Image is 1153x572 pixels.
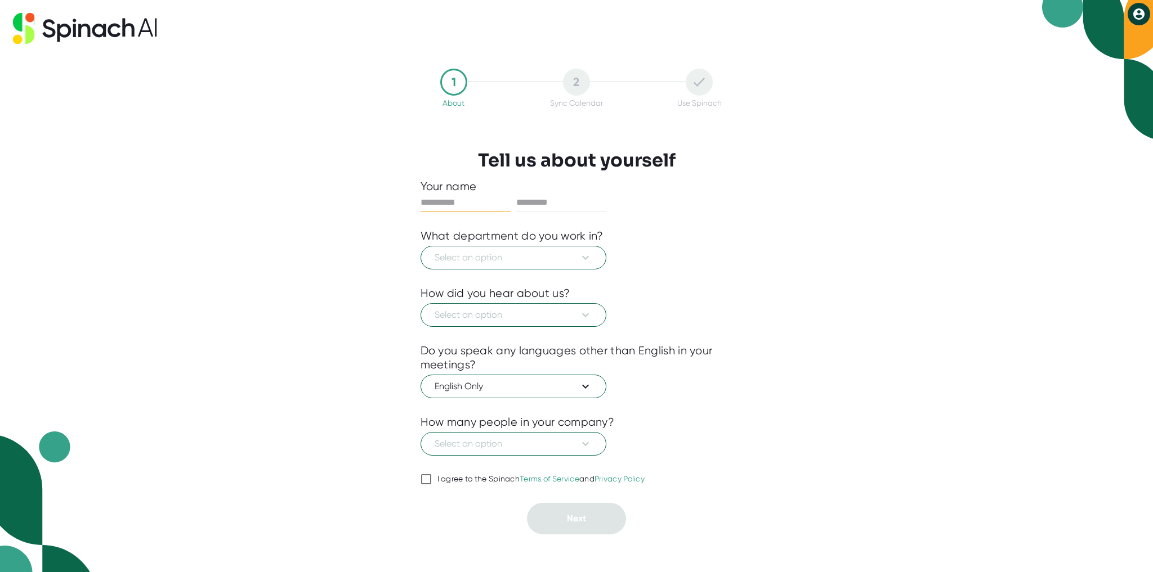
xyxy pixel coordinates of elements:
button: Select an option [421,303,606,327]
span: English Only [435,380,592,393]
div: I agree to the Spinach and [437,474,645,484]
span: Select an option [435,251,592,264]
div: What department do you work in? [421,229,604,243]
span: Next [567,513,586,524]
button: English Only [421,375,606,398]
button: Select an option [421,432,606,456]
span: Select an option [435,437,592,451]
a: Terms of Service [520,474,579,483]
div: Use Spinach [677,98,722,107]
div: About [443,98,464,107]
div: 1 [440,69,467,96]
button: Select an option [421,246,606,269]
div: How did you hear about us? [421,286,570,300]
div: 2 [563,69,590,96]
a: Privacy Policy [595,474,645,483]
div: How many people in your company? [421,415,615,429]
div: Do you speak any languages other than English in your meetings? [421,344,733,372]
div: Sync Calendar [550,98,603,107]
span: Select an option [435,308,592,322]
h3: Tell us about yourself [478,150,676,171]
button: Next [527,503,626,534]
div: Your name [421,179,733,193]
